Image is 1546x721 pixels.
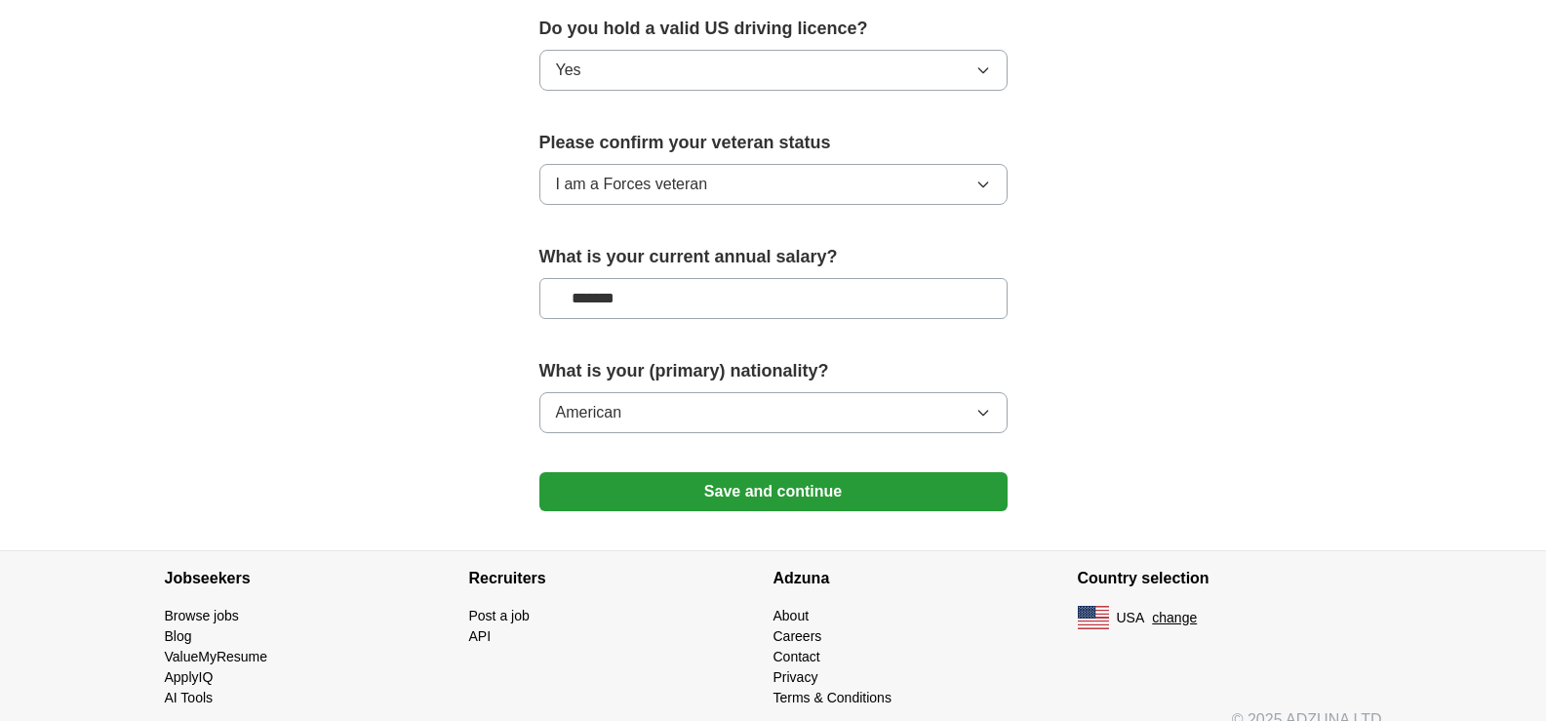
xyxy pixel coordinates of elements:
[556,59,581,82] span: Yes
[773,690,892,705] a: Terms & Conditions
[165,669,214,685] a: ApplyIQ
[539,472,1008,511] button: Save and continue
[773,628,822,644] a: Careers
[469,628,492,644] a: API
[165,649,268,664] a: ValueMyResume
[539,358,1008,384] label: What is your (primary) nationality?
[539,164,1008,205] button: I am a Forces veteran
[1078,551,1382,606] h4: Country selection
[1117,608,1145,628] span: USA
[539,16,1008,42] label: Do you hold a valid US driving licence?
[773,649,820,664] a: Contact
[556,173,708,196] span: I am a Forces veteran
[539,130,1008,156] label: Please confirm your veteran status
[1152,608,1197,628] button: change
[773,669,818,685] a: Privacy
[165,690,214,705] a: AI Tools
[556,401,622,424] span: American
[539,392,1008,433] button: American
[165,608,239,623] a: Browse jobs
[469,608,530,623] a: Post a job
[773,608,810,623] a: About
[165,628,192,644] a: Blog
[539,244,1008,270] label: What is your current annual salary?
[539,50,1008,91] button: Yes
[1078,606,1109,629] img: US flag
